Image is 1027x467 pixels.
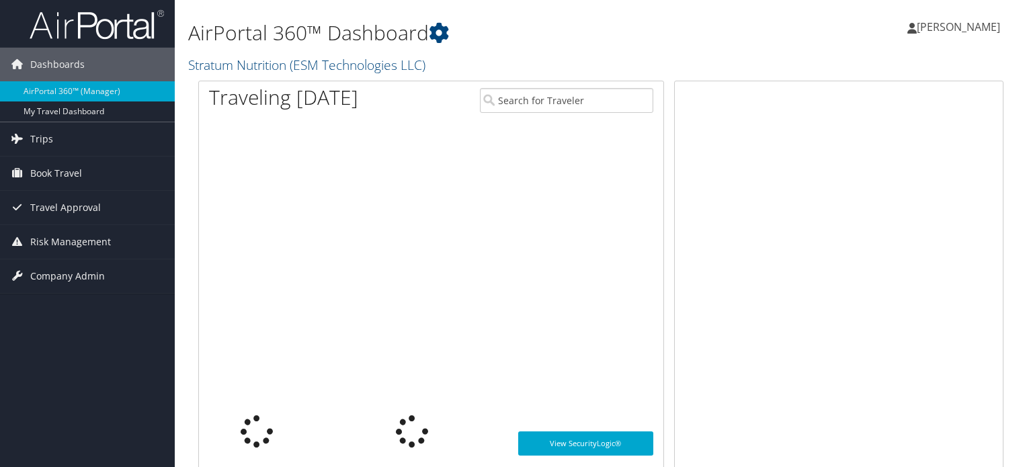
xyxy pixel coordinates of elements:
span: Trips [30,122,53,156]
img: airportal-logo.png [30,9,164,40]
a: View SecurityLogic® [518,431,653,456]
span: Travel Approval [30,191,101,224]
input: Search for Traveler [480,88,653,113]
span: Company Admin [30,259,105,293]
span: [PERSON_NAME] [917,19,1000,34]
h1: Traveling [DATE] [209,83,358,112]
span: Dashboards [30,48,85,81]
a: Stratum Nutrition (ESM Technologies LLC) [188,56,429,74]
h1: AirPortal 360™ Dashboard [188,19,739,47]
a: [PERSON_NAME] [907,7,1014,47]
span: Risk Management [30,225,111,259]
span: Book Travel [30,157,82,190]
